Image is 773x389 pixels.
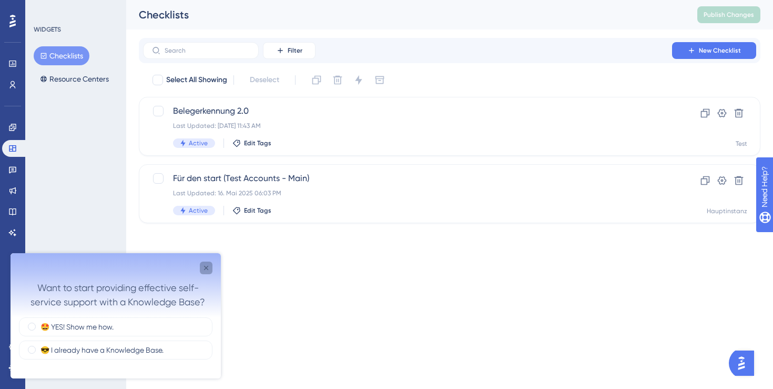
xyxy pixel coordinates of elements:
button: Publish Changes [697,6,760,23]
button: Checklists [34,46,89,65]
span: Edit Tags [244,139,271,147]
span: Need Help? [25,3,66,15]
button: Resource Centers [34,69,115,88]
iframe: UserGuiding Survey [11,253,221,378]
div: Last Updated: [DATE] 11:43 AM [173,122,642,130]
div: Test [736,139,747,148]
div: WIDGETS [34,25,61,34]
button: Edit Tags [232,206,271,215]
iframe: UserGuiding AI Assistant Launcher [729,347,760,379]
span: Edit Tags [244,206,271,215]
div: Last Updated: 16. Mai 2025 06:03 PM [173,189,642,197]
span: New Checklist [699,46,741,55]
span: Deselect [250,74,279,86]
span: Für den start (Test Accounts - Main) [173,172,642,185]
div: Hauptinstanz [707,207,747,215]
span: Active [189,206,208,215]
input: Search [165,47,250,54]
span: Active [189,139,208,147]
span: Publish Changes [704,11,754,19]
span: Belegerkennung 2.0 [173,105,642,117]
button: Filter [263,42,316,59]
span: Select All Showing [166,74,227,86]
span: Filter [288,46,302,55]
div: Checklists [139,7,671,22]
button: Deselect [240,71,289,89]
button: Edit Tags [232,139,271,147]
button: New Checklist [672,42,756,59]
